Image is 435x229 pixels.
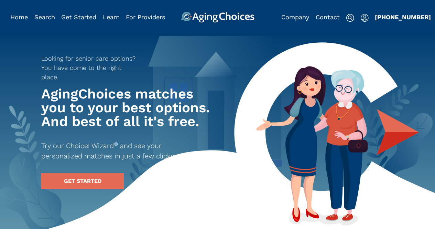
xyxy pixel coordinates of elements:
img: search-icon.svg [346,14,354,22]
h1: AgingChoices matches you to your best options. And best of all it's free. [41,87,213,128]
p: Try our Choice! Wizard and see your personalized matches in just a few clicks. [41,140,201,161]
a: GET STARTED [41,173,124,189]
sup: © [114,141,118,147]
a: Get Started [61,13,96,21]
a: Learn [103,13,120,21]
a: Contact [316,13,340,21]
a: Home [10,13,28,21]
p: Looking for senior care options? You have come to the right place. [41,54,140,82]
div: Popover trigger [361,12,369,23]
a: Company [281,13,309,21]
a: For Providers [126,13,165,21]
div: Popover trigger [34,12,55,23]
a: Search [34,13,55,21]
img: user-icon.svg [361,14,369,22]
img: AgingChoices [181,12,254,23]
a: [PHONE_NUMBER] [375,13,431,21]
